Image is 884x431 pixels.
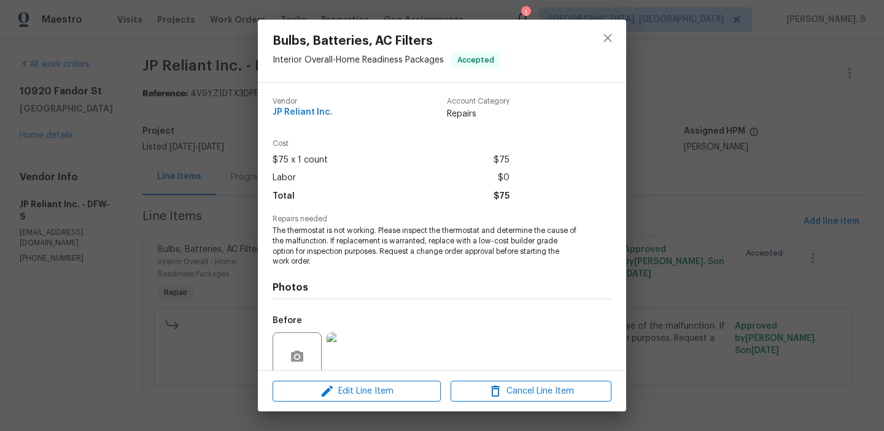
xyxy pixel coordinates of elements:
[273,316,302,325] h5: Before
[273,108,333,117] span: JP Reliant Inc.
[452,54,499,66] span: Accepted
[593,23,622,53] button: close
[273,381,441,402] button: Edit Line Item
[273,215,611,223] span: Repairs needed
[447,108,510,120] span: Repairs
[521,7,530,20] div: 1
[494,188,510,205] span: $75
[451,381,611,402] button: Cancel Line Item
[447,97,510,105] span: Account Category
[454,384,608,399] span: Cancel Line Item
[494,151,510,169] span: $75
[276,384,437,399] span: Edit Line Item
[273,188,295,205] span: Total
[273,169,296,187] span: Labor
[273,97,333,105] span: Vendor
[273,34,500,48] span: Bulbs, Batteries, AC Filters
[498,169,510,187] span: $0
[273,281,611,294] h4: Photos
[273,56,444,64] span: Interior Overall - Home Readiness Packages
[273,226,578,267] span: The thermostat is not working. Please inspect the thermostat and determine the cause of the malfu...
[273,151,328,169] span: $75 x 1 count
[273,140,510,148] span: Cost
